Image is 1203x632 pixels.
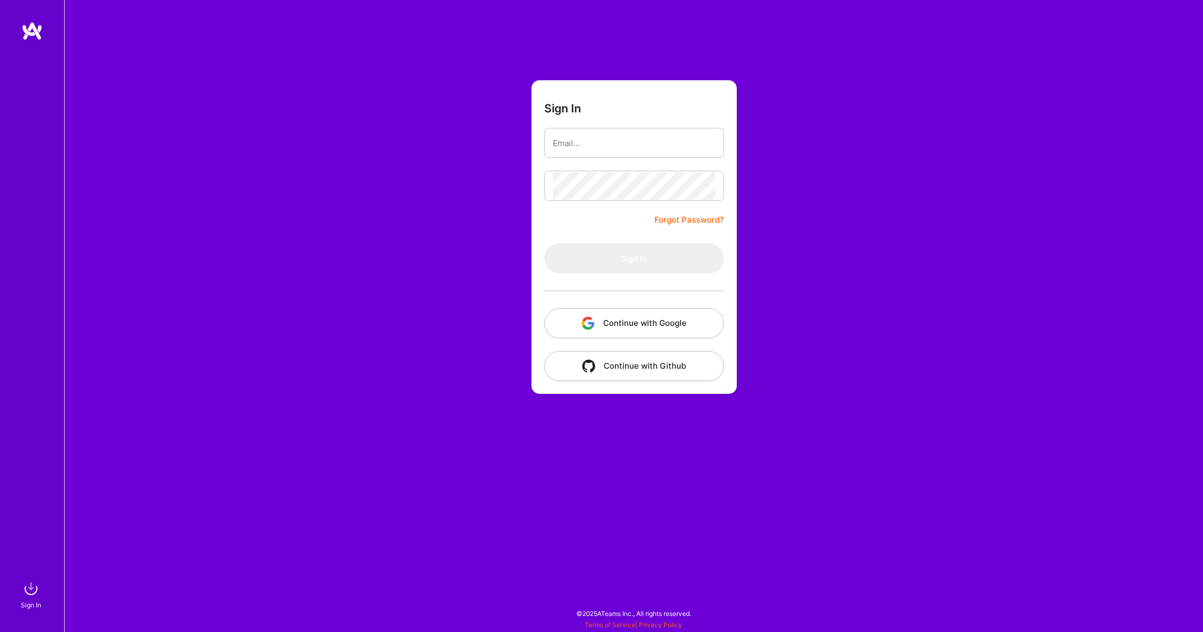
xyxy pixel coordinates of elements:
a: Forgot Password? [654,214,724,226]
span: | [585,621,682,629]
button: Sign In [544,243,724,273]
button: Continue with Google [544,308,724,338]
a: sign inSign In [22,578,42,611]
img: icon [582,360,595,372]
input: Email... [553,130,715,157]
div: © 2025 ATeams Inc., All rights reserved. [64,600,1203,627]
button: Continue with Github [544,351,724,381]
img: icon [582,317,595,330]
div: Sign In [21,599,41,611]
h3: Sign In [544,102,581,115]
img: logo [21,21,43,41]
img: sign in [20,578,42,599]
a: Privacy Policy [639,621,682,629]
a: Terms of Service [585,621,635,629]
